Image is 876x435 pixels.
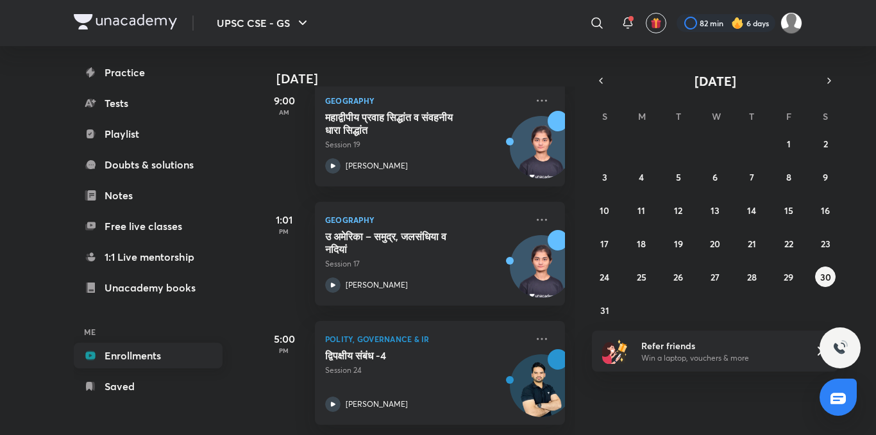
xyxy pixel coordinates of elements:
abbr: August 14, 2025 [747,204,756,217]
a: Enrollments [74,343,223,368]
abbr: August 26, 2025 [673,271,683,283]
abbr: August 15, 2025 [784,204,793,217]
abbr: August 6, 2025 [712,171,718,183]
p: Polity, Governance & IR [325,331,526,347]
abbr: Wednesday [712,110,721,122]
img: referral [602,338,628,364]
abbr: August 22, 2025 [784,238,793,250]
abbr: August 25, 2025 [637,271,646,283]
abbr: August 4, 2025 [639,171,644,183]
abbr: Saturday [823,110,828,122]
button: August 10, 2025 [594,200,615,220]
button: August 16, 2025 [815,200,836,220]
abbr: August 10, 2025 [600,204,609,217]
abbr: August 20, 2025 [710,238,720,250]
abbr: Tuesday [676,110,681,122]
button: August 25, 2025 [631,267,652,287]
abbr: Thursday [749,110,754,122]
span: [DATE] [695,72,736,90]
h5: 5:00 [258,331,310,347]
button: August 15, 2025 [779,200,799,220]
p: Session 19 [325,139,526,151]
a: Tests [74,90,223,116]
button: August 24, 2025 [594,267,615,287]
abbr: August 30, 2025 [820,271,831,283]
h6: Refer friends [641,339,799,352]
a: Doubts & solutions [74,152,223,177]
button: August 28, 2025 [741,267,762,287]
button: August 17, 2025 [594,233,615,254]
p: Geography [325,212,526,227]
a: Saved [74,373,223,399]
button: August 13, 2025 [705,200,725,220]
button: August 21, 2025 [741,233,762,254]
button: August 9, 2025 [815,167,836,187]
abbr: August 19, 2025 [674,238,683,250]
h5: 1:01 [258,212,310,227]
abbr: August 27, 2025 [711,271,720,283]
button: August 26, 2025 [668,267,689,287]
h5: महाद्वीपीय प्रवाह सिद्धांत व संवहनीय धारा सिद्धांत [325,111,485,136]
button: August 29, 2025 [779,267,799,287]
button: August 12, 2025 [668,200,689,220]
button: August 5, 2025 [668,167,689,187]
h4: [DATE] [276,71,578,86]
abbr: August 24, 2025 [600,271,609,283]
abbr: August 3, 2025 [602,171,607,183]
h5: उ अमेरिका – समुद्र, जलसंधिया व नदियां [325,230,485,256]
img: Avatar [510,242,572,304]
abbr: Friday [786,110,791,122]
p: [PERSON_NAME] [346,398,408,410]
button: August 22, 2025 [779,233,799,254]
abbr: August 29, 2025 [784,271,793,283]
button: August 2, 2025 [815,133,836,154]
a: 1:1 Live mentorship [74,244,223,270]
button: August 8, 2025 [779,167,799,187]
abbr: August 21, 2025 [748,238,756,250]
abbr: August 18, 2025 [637,238,646,250]
a: Free live classes [74,213,223,239]
abbr: August 16, 2025 [821,204,830,217]
button: August 7, 2025 [741,167,762,187]
a: Company Logo [74,14,177,33]
abbr: August 23, 2025 [821,238,830,250]
p: Win a laptop, vouchers & more [641,352,799,364]
button: August 20, 2025 [705,233,725,254]
h5: द्विपक्षीय संबंध -4 [325,349,485,362]
p: Session 17 [325,258,526,270]
button: August 27, 2025 [705,267,725,287]
abbr: August 8, 2025 [786,171,791,183]
abbr: August 31, 2025 [600,304,609,316]
a: Practice [74,60,223,85]
abbr: Monday [638,110,646,122]
abbr: Sunday [602,110,607,122]
button: August 31, 2025 [594,300,615,320]
img: Avatar [510,123,572,185]
abbr: August 2, 2025 [823,138,828,150]
img: avatar [650,17,662,29]
p: Geography [325,93,526,108]
button: UPSC CSE - GS [209,10,318,36]
a: Notes [74,183,223,208]
img: Company Logo [74,14,177,29]
p: PM [258,347,310,354]
a: Playlist [74,121,223,147]
abbr: August 28, 2025 [747,271,757,283]
h5: 9:00 [258,93,310,108]
a: Unacademy books [74,275,223,300]
button: avatar [646,13,666,33]
p: [PERSON_NAME] [346,160,408,172]
img: Avatar [510,361,572,423]
abbr: August 5, 2025 [676,171,681,183]
abbr: August 13, 2025 [711,204,720,217]
button: August 14, 2025 [741,200,762,220]
p: AM [258,108,310,116]
p: PM [258,227,310,235]
button: August 23, 2025 [815,233,836,254]
abbr: August 1, 2025 [787,138,791,150]
h6: ME [74,321,223,343]
button: August 3, 2025 [594,167,615,187]
abbr: August 17, 2025 [600,238,609,250]
abbr: August 7, 2025 [750,171,754,183]
p: [PERSON_NAME] [346,279,408,291]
